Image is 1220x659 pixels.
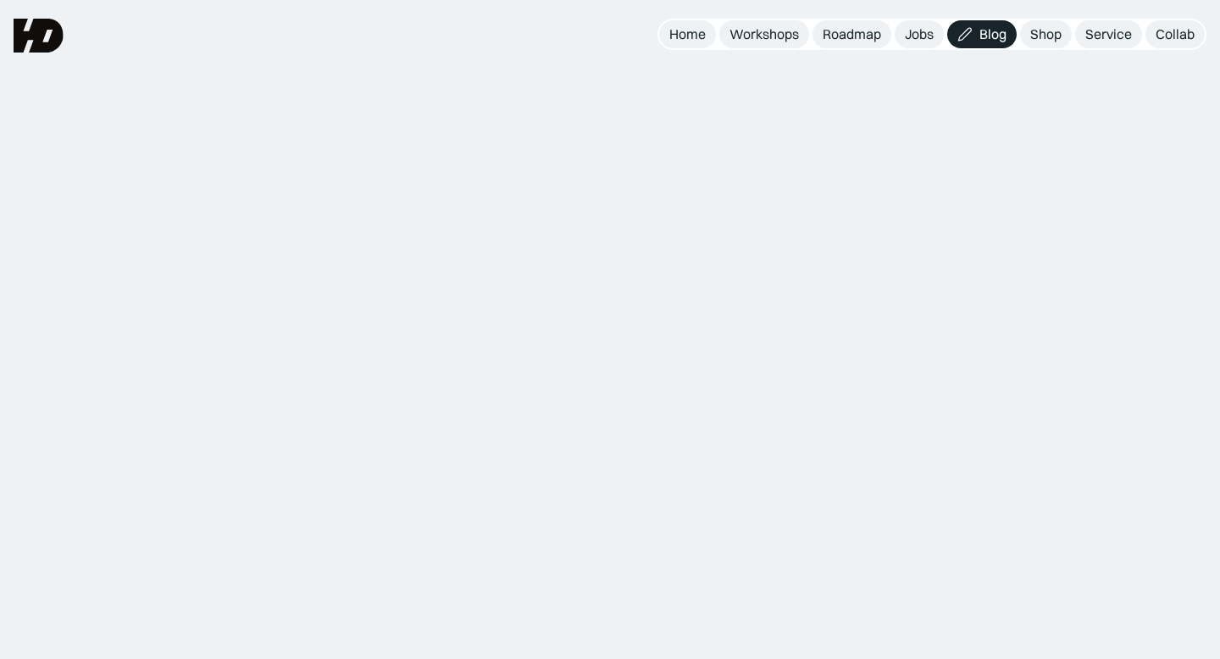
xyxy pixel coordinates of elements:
div: Service [1085,25,1132,43]
a: Blog [947,20,1017,48]
a: Workshops [719,20,809,48]
a: Service [1075,20,1142,48]
div: Roadmap [823,25,881,43]
div: Shop [1030,25,1062,43]
div: Jobs [905,25,934,43]
div: Home [669,25,706,43]
div: Collab [1156,25,1195,43]
a: Roadmap [812,20,891,48]
div: Workshops [729,25,799,43]
a: Home [659,20,716,48]
a: Collab [1145,20,1205,48]
a: Jobs [895,20,944,48]
a: Shop [1020,20,1072,48]
div: Blog [979,25,1006,43]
